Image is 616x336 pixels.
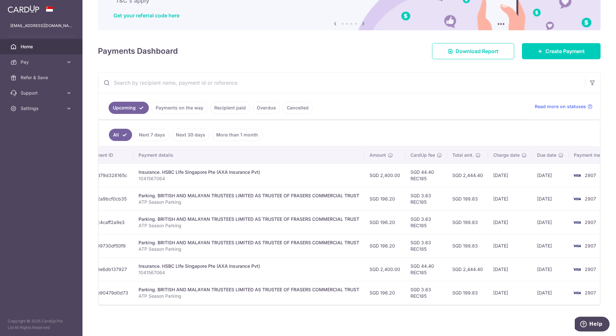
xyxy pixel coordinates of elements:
[575,317,610,333] iframe: Opens a widget where you can find more information
[21,105,63,112] span: Settings
[488,163,532,187] td: [DATE]
[535,103,586,110] span: Read more on statuses
[488,234,532,257] td: [DATE]
[585,196,596,201] span: 2907
[98,72,585,93] input: Search by recipient name, payment id or reference
[447,234,488,257] td: SGD 199.83
[571,289,583,297] img: Bank Card
[532,187,569,210] td: [DATE]
[139,192,359,199] div: Parking. BRITISH AND MALAYAN TRUSTEES LIMITED AS TRUSTEE OF FRASERS COMMERCIAL TRUST
[139,286,359,293] div: Parking. BRITISH AND MALAYAN TRUSTEES LIMITED AS TRUSTEE OF FRASERS COMMERCIAL TRUST
[452,152,474,158] span: Total amt.
[571,195,583,203] img: Bank Card
[21,74,63,81] span: Refer & Save
[139,263,359,269] div: Insurance. HSBC LIfe Singapore Pte (AXA Insurance Pvt)
[133,147,364,163] th: Payment details
[432,43,514,59] a: Download Report
[21,59,63,65] span: Pay
[283,102,313,114] a: Cancelled
[212,129,262,141] a: More than 1 month
[405,163,447,187] td: SGD 44.40 REC185
[139,222,359,229] p: ATP Season Parking
[83,257,133,281] td: txn_8e6db137927
[364,210,405,234] td: SGD 196.20
[364,281,405,304] td: SGD 196.20
[493,152,520,158] span: Charge date
[83,210,133,234] td: txn_c4caff2a9e3
[139,269,359,276] p: 1041567064
[532,210,569,234] td: [DATE]
[109,129,132,141] a: All
[139,239,359,246] div: Parking. BRITISH AND MALAYAN TRUSTEES LIMITED AS TRUSTEE OF FRASERS COMMERCIAL TRUST
[139,246,359,252] p: ATP Season Parking
[585,243,596,248] span: 2907
[585,266,596,272] span: 2907
[585,219,596,225] span: 2907
[8,5,39,13] img: CardUp
[405,257,447,281] td: SGD 44.40 REC185
[135,129,169,141] a: Next 7 days
[98,45,178,57] h4: Payments Dashboard
[364,187,405,210] td: SGD 196.20
[405,210,447,234] td: SGD 3.63 REC185
[447,281,488,304] td: SGD 199.83
[109,102,149,114] a: Upcoming
[83,163,133,187] td: txn_d79d328165c
[10,23,72,29] p: [EMAIL_ADDRESS][DOMAIN_NAME]
[571,219,583,226] img: Bank Card
[139,216,359,222] div: Parking. BRITISH AND MALAYAN TRUSTEES LIMITED AS TRUSTEE OF FRASERS COMMERCIAL TRUST
[21,90,63,96] span: Support
[405,187,447,210] td: SGD 3.63 REC185
[410,152,435,158] span: CardUp fee
[488,281,532,304] td: [DATE]
[456,47,498,55] span: Download Report
[210,102,250,114] a: Recipient paid
[532,163,569,187] td: [DATE]
[139,293,359,299] p: ATP Season Parking
[532,257,569,281] td: [DATE]
[488,187,532,210] td: [DATE]
[151,102,207,114] a: Payments on the way
[447,210,488,234] td: SGD 199.83
[535,103,592,110] a: Read more on statuses
[571,266,583,273] img: Bank Card
[532,234,569,257] td: [DATE]
[83,187,133,210] td: txn_2a9bcf0cb35
[364,257,405,281] td: SGD 2,400.00
[537,152,556,158] span: Due date
[139,199,359,205] p: ATP Season Parking
[447,163,488,187] td: SGD 2,444.40
[364,163,405,187] td: SGD 2,400.00
[571,242,583,250] img: Bank Card
[21,43,63,50] span: Home
[83,234,133,257] td: txn_99730df50f9
[447,187,488,210] td: SGD 199.83
[488,257,532,281] td: [DATE]
[83,147,133,163] th: Payment ID
[488,210,532,234] td: [DATE]
[83,281,133,304] td: txn_e90479d0d73
[405,234,447,257] td: SGD 3.63 REC185
[532,281,569,304] td: [DATE]
[545,47,585,55] span: Create Payment
[585,290,596,295] span: 2907
[585,173,596,178] span: 2907
[253,102,280,114] a: Overdue
[522,43,601,59] a: Create Payment
[364,234,405,257] td: SGD 196.20
[370,152,386,158] span: Amount
[139,169,359,175] div: Insurance. HSBC LIfe Singapore Pte (AXA Insurance Pvt)
[571,172,583,179] img: Bank Card
[172,129,209,141] a: Next 30 days
[113,12,179,19] a: Get your referral code here
[139,175,359,182] p: 1041567064
[405,281,447,304] td: SGD 3.63 REC185
[447,257,488,281] td: SGD 2,444.40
